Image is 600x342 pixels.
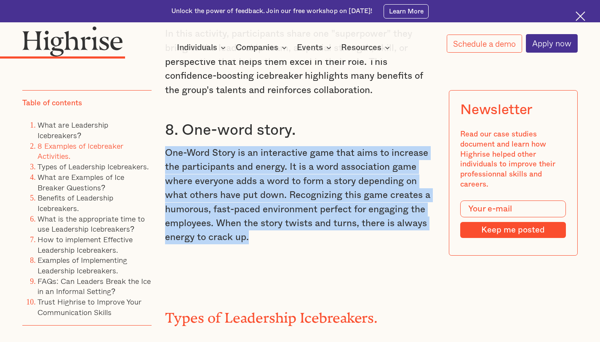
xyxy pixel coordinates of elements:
[177,43,217,53] div: Individuals
[177,43,228,53] div: Individuals
[171,7,373,16] div: Unlock the power of feedback. Join our free workshop on [DATE]!
[384,4,429,19] a: Learn More
[460,222,566,238] input: Keep me posted
[576,11,585,21] img: Cross icon
[165,121,435,140] h3: 8. One-word story.
[297,43,323,53] div: Events
[37,275,151,297] a: FAQs: Can Leaders Break the Ice in an Informal Setting?
[22,98,82,108] div: Table of contents
[447,35,522,53] a: Schedule a demo
[37,296,141,318] a: Trust Highrise to Improve Your Communication Skills
[165,146,435,245] p: One-Word Story is an interactive game that aims to increase the participants and energy. It is a ...
[341,43,392,53] div: Resources
[22,26,123,56] img: Highrise logo
[37,119,108,141] a: What are Leadership Icebreakers?
[460,129,566,189] div: Read our case studies document and learn how Highrise helped other individuals to improve their p...
[165,27,435,97] p: In this activity, participants share one "superpower" they bring to the leadership team, a specia...
[37,160,149,172] a: Types of Leadership Icebreakers.
[236,43,289,53] div: Companies
[37,192,113,214] a: Benefits of Leadership Icebreakers.
[460,200,566,238] form: Modal Form
[236,43,278,53] div: Companies
[37,140,123,162] a: 8 Examples of Icebreaker Activities.
[37,171,124,193] a: What are Examples of Ice Breaker Questions?
[341,43,381,53] div: Resources
[526,34,578,53] a: Apply now
[460,102,532,118] div: Newsletter
[37,233,133,256] a: How to implement Effective Leadership Icebreakers.
[37,212,145,235] a: What is the appropriate time to use Leadership Icebreakers?
[37,254,127,276] a: Examples of Implementing Leadership Icebreakers.
[165,307,435,323] h2: Types of Leadership Icebreakers.
[460,200,566,217] input: Your e-mail
[297,43,334,53] div: Events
